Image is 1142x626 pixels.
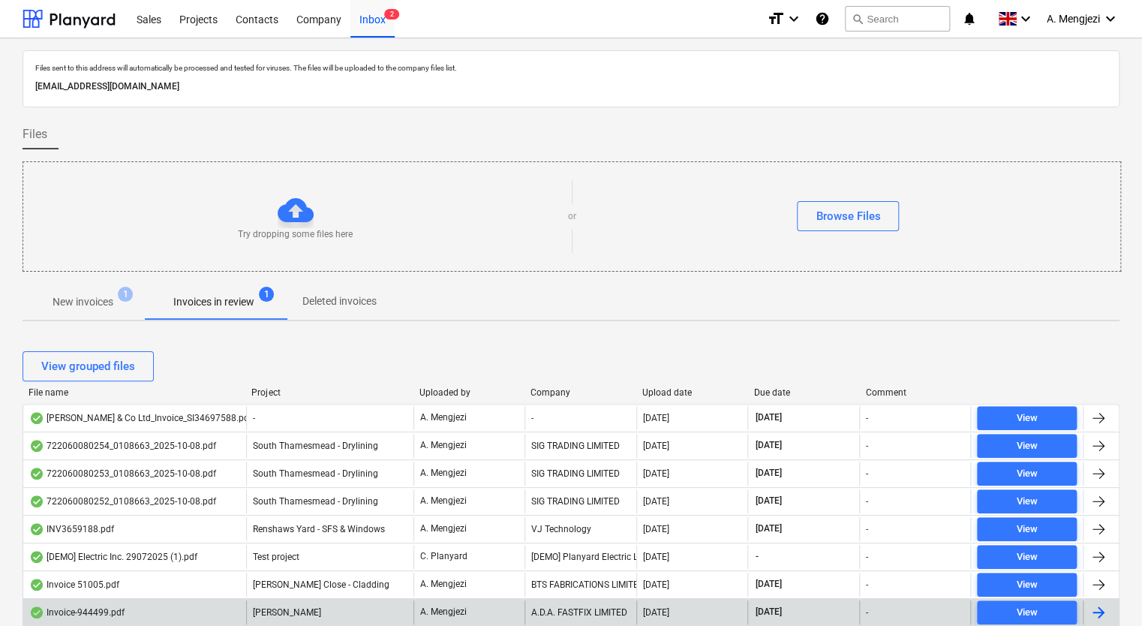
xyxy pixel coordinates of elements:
p: [EMAIL_ADDRESS][DOMAIN_NAME] [35,79,1107,95]
p: A. Mengjezi [420,411,467,424]
div: - [866,607,868,618]
p: A. Mengjezi [420,578,467,591]
div: OCR finished [29,495,44,507]
div: - [866,441,868,451]
iframe: Chat Widget [1067,554,1142,626]
button: View [977,406,1077,430]
div: Uploaded by [419,387,518,398]
i: keyboard_arrow_down [1101,10,1119,28]
button: Search [845,6,950,32]
span: Renshaws Yard - SFS & Windows [253,524,385,534]
div: Comment [865,387,965,398]
div: [PERSON_NAME] & Co Ltd_Invoice_SI34697588.pdf [29,412,252,424]
p: Deleted invoices [302,293,377,309]
div: Invoice-944499.pdf [29,606,125,618]
div: Upload date [642,387,742,398]
button: View [977,573,1077,597]
div: View [1016,521,1037,538]
span: South Thamesmead - Drylining [253,496,378,507]
span: A. Mengjezi [1047,13,1100,25]
span: [DATE] [754,522,783,535]
div: View [1016,576,1037,594]
p: Files sent to this address will automatically be processed and tested for viruses. The files will... [35,63,1107,73]
p: A. Mengjezi [420,522,467,535]
div: [DATE] [643,579,669,590]
div: - [866,552,868,562]
button: View [977,489,1077,513]
span: Newton Close - Cladding [253,579,389,590]
i: format_size [767,10,785,28]
div: OCR finished [29,440,44,452]
i: notifications [962,10,977,28]
div: File name [29,387,239,398]
div: OCR finished [29,468,44,480]
div: [DATE] [643,468,669,479]
div: View grouped files [41,357,135,376]
p: Invoices in review [173,294,254,310]
div: VJ Technology [524,517,636,541]
div: [DEMO] Electric Inc. 29072025 (1).pdf [29,551,197,563]
i: keyboard_arrow_down [785,10,803,28]
button: View [977,545,1077,569]
p: A. Mengjezi [420,439,467,452]
span: 1 [118,287,133,302]
button: View [977,600,1077,624]
button: Browse Files [797,201,899,231]
div: 722060080252_0108663_2025-10-08.pdf [29,495,216,507]
div: [DATE] [643,552,669,562]
div: - [866,413,868,423]
div: [DATE] [643,496,669,507]
div: Browse Files [816,206,880,226]
div: View [1016,465,1037,483]
div: SIG TRADING LIMITED [524,489,636,513]
div: [DATE] [643,607,669,618]
div: OCR finished [29,579,44,591]
div: INV3659188.pdf [29,523,114,535]
span: - [754,550,760,563]
div: - [866,468,868,479]
div: OCR finished [29,551,44,563]
span: search [852,13,864,25]
div: - [866,524,868,534]
div: - [866,579,868,590]
span: South Thamesmead - Drylining [253,468,378,479]
span: [DATE] [754,411,783,424]
div: Try dropping some files hereorBrowse Files [23,161,1121,272]
span: [DATE] [754,606,783,618]
p: C. Planyard [420,550,467,563]
div: SIG TRADING LIMITED [524,462,636,486]
p: A. Mengjezi [420,495,467,507]
div: OCR finished [29,606,44,618]
button: View [977,517,1077,541]
span: [DATE] [754,439,783,452]
div: - [524,406,636,430]
div: Due date [754,387,854,398]
span: [DATE] [754,495,783,507]
span: 2 [384,9,399,20]
span: 1 [259,287,274,302]
div: OCR finished [29,412,44,424]
div: [DATE] [643,413,669,423]
span: - [253,413,255,423]
span: Test project [253,552,299,562]
p: A. Mengjezi [420,467,467,480]
i: Knowledge base [815,10,830,28]
p: New invoices [53,294,113,310]
span: Trent Park [253,607,321,618]
span: [DATE] [754,578,783,591]
div: BTS FABRICATIONS LIMITED [524,573,636,597]
p: Try dropping some files here [238,228,353,241]
button: View [977,434,1077,458]
span: Files [23,125,47,143]
div: [DEMO] Planyard Electric LLC [524,545,636,569]
p: or [568,210,576,223]
div: View [1016,549,1037,566]
div: A.D.A. FASTFIX LIMITED [524,600,636,624]
button: View grouped files [23,351,154,381]
span: South Thamesmead - Drylining [253,441,378,451]
div: - [866,496,868,507]
div: View [1016,438,1037,455]
div: Invoice 51005.pdf [29,579,119,591]
span: [DATE] [754,467,783,480]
